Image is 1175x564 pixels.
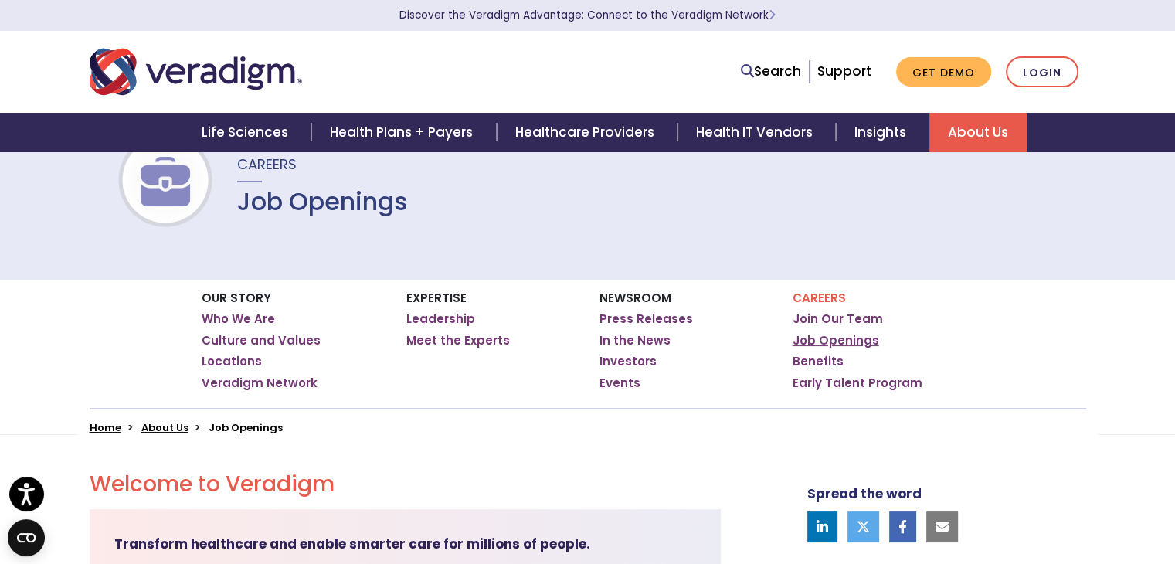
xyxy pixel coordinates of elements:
a: Leadership [406,311,475,327]
strong: Transform healthcare and enable smarter care for millions of people. [114,535,590,553]
a: About Us [141,420,188,435]
a: Early Talent Program [793,375,922,391]
a: In the News [599,333,671,348]
a: Search [741,61,801,82]
a: Get Demo [896,57,991,87]
h2: Welcome to Veradigm [90,471,721,498]
h1: Job Openings [237,187,408,216]
a: Login [1006,56,1078,88]
a: Discover the Veradigm Advantage: Connect to the Veradigm NetworkLearn More [399,8,776,22]
a: Health IT Vendors [677,113,836,152]
strong: Spread the word [807,484,922,503]
a: Join Our Team [793,311,883,327]
span: Careers [237,155,297,174]
a: Meet the Experts [406,333,510,348]
a: Events [599,375,640,391]
button: Open CMP widget [8,519,45,556]
a: Who We Are [202,311,275,327]
a: Health Plans + Payers [311,113,496,152]
a: Press Releases [599,311,693,327]
a: Life Sciences [183,113,311,152]
a: Support [817,62,871,80]
a: Job Openings [793,333,879,348]
a: Home [90,420,121,435]
a: Healthcare Providers [497,113,677,152]
a: About Us [929,113,1027,152]
img: Veradigm logo [90,46,302,97]
a: Locations [202,354,262,369]
a: Culture and Values [202,333,321,348]
a: Veradigm Network [202,375,318,391]
a: Benefits [793,354,844,369]
a: Investors [599,354,657,369]
a: Insights [836,113,929,152]
span: Learn More [769,8,776,22]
